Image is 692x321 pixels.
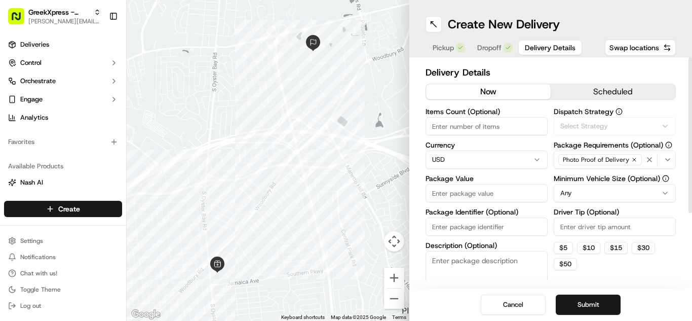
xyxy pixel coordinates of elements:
[157,130,184,142] button: See all
[554,141,676,149] label: Package Requirements (Optional)
[554,208,676,216] label: Driver Tip (Optional)
[101,246,123,254] span: Pylon
[71,245,123,254] a: Powered byPylon
[563,156,629,164] span: Photo Proof of Delivery
[20,269,57,277] span: Chat with us!
[477,43,502,53] span: Dropoff
[20,158,28,166] img: 1736555255976-a54dd68f-1ca7-489b-9aae-adbdc363a1c4
[4,158,122,174] div: Available Products
[86,228,94,236] div: 💻
[20,178,43,187] span: Nash AI
[392,314,406,320] a: Terms (opens in new tab)
[136,185,140,193] span: •
[10,10,30,30] img: Nash
[4,134,122,150] div: Favorites
[4,37,122,53] a: Deliveries
[4,266,122,280] button: Chat with us!
[426,242,548,249] label: Description (Optional)
[554,151,676,169] button: Photo Proof of Delivery
[605,40,676,56] button: Swap locations
[10,41,184,57] p: Welcome 👋
[10,175,26,191] img: Dianne Alexi Soriano
[10,228,18,236] div: 📗
[58,204,80,214] span: Create
[554,258,577,270] button: $50
[10,148,26,164] img: Liam S.
[129,308,163,321] img: Google
[10,97,28,115] img: 1736555255976-a54dd68f-1ca7-489b-9aae-adbdc363a1c4
[129,308,163,321] a: Open this area in Google Maps (opens a new window)
[426,184,548,202] input: Enter package value
[448,16,560,32] h1: Create New Delivery
[554,242,573,254] button: $5
[4,91,122,108] button: Engage
[577,242,600,254] button: $10
[20,227,78,237] span: Knowledge Base
[20,77,56,86] span: Orchestrate
[4,201,122,217] button: Create
[20,302,41,310] span: Log out
[616,108,623,115] button: Dispatch Strategy
[331,314,386,320] span: Map data ©2025 Google
[609,43,659,53] span: Swap locations
[426,108,548,115] label: Items Count (Optional)
[4,110,122,126] a: Analytics
[20,286,61,294] span: Toggle Theme
[90,157,110,165] span: [DATE]
[433,43,454,53] span: Pickup
[426,141,548,149] label: Currency
[481,295,546,315] button: Cancel
[426,218,548,236] input: Enter package identifier
[384,231,404,252] button: Map camera controls
[426,175,548,182] label: Package Value
[384,289,404,309] button: Zoom out
[4,4,105,28] button: GreekXpress - Plainview[PERSON_NAME][EMAIL_ADDRESS][DOMAIN_NAME]
[20,58,42,67] span: Control
[554,175,676,182] label: Minimum Vehicle Size (Optional)
[4,250,122,264] button: Notifications
[46,97,166,107] div: Start new chat
[604,242,628,254] button: $15
[426,117,548,135] input: Enter number of items
[665,141,672,149] button: Package Requirements (Optional)
[20,237,43,245] span: Settings
[82,223,167,241] a: 💻API Documentation
[142,185,163,193] span: [DATE]
[26,65,182,76] input: Got a question? Start typing here...
[96,227,163,237] span: API Documentation
[525,43,575,53] span: Delivery Details
[4,174,122,191] button: Nash AI
[632,242,655,254] button: $30
[4,73,122,89] button: Orchestrate
[20,95,43,104] span: Engage
[20,40,49,49] span: Deliveries
[426,208,548,216] label: Package Identifier (Optional)
[20,185,28,193] img: 1736555255976-a54dd68f-1ca7-489b-9aae-adbdc363a1c4
[31,157,82,165] span: [PERSON_NAME]
[4,282,122,297] button: Toggle Theme
[554,108,676,115] label: Dispatch Strategy
[281,314,325,321] button: Keyboard shortcuts
[28,7,90,17] button: GreekXpress - Plainview
[426,84,551,99] button: now
[8,178,118,187] a: Nash AI
[28,17,101,25] button: [PERSON_NAME][EMAIL_ADDRESS][DOMAIN_NAME]
[4,55,122,71] button: Control
[21,97,40,115] img: 5e9a9d7314ff4150bce227a61376b483.jpg
[551,84,675,99] button: scheduled
[426,65,676,80] h2: Delivery Details
[31,185,134,193] span: [PERSON_NAME] [PERSON_NAME]
[384,268,404,288] button: Zoom in
[84,157,88,165] span: •
[662,175,669,182] button: Minimum Vehicle Size (Optional)
[46,107,139,115] div: We're available if you need us!
[6,223,82,241] a: 📗Knowledge Base
[4,234,122,248] button: Settings
[554,218,676,236] input: Enter driver tip amount
[4,299,122,313] button: Log out
[20,253,56,261] span: Notifications
[556,295,621,315] button: Submit
[10,132,68,140] div: Past conversations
